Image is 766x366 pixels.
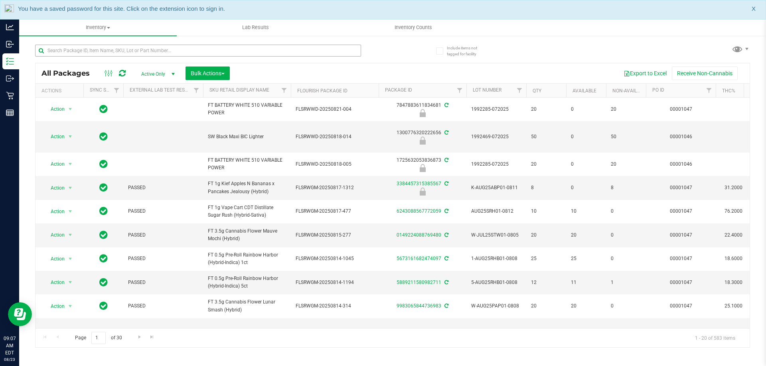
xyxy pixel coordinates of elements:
[208,298,286,313] span: FT 3.5g Cannabis Flower Lunar Smash (Hybrid)
[99,253,108,264] span: In Sync
[43,277,65,288] span: Action
[531,106,561,113] span: 20
[384,24,443,31] span: Inventory Counts
[128,231,198,239] span: PASSED
[471,133,521,141] span: 1992469-072025
[99,159,108,170] span: In Sync
[99,229,108,241] span: In Sync
[41,88,80,94] div: Actions
[611,184,641,192] span: 8
[6,40,14,48] inline-svg: Inbound
[531,133,561,141] span: 50
[571,255,601,262] span: 25
[611,255,641,262] span: 0
[190,84,203,97] a: Filter
[278,84,291,97] a: Filter
[611,160,641,168] span: 20
[571,231,601,239] span: 20
[65,104,75,115] span: select
[130,87,192,93] a: External Lab Test Result
[573,88,596,94] a: Available
[571,160,601,168] span: 0
[65,301,75,312] span: select
[99,300,108,311] span: In Sync
[128,184,198,192] span: PASSED
[4,356,16,362] p: 08/23
[672,67,738,80] button: Receive Non-Cannabis
[397,208,441,214] a: 6243088567772059
[397,181,441,186] a: 3384457315385567
[443,102,448,108] span: Sync from Compliance System
[722,88,735,94] a: THC%
[443,280,448,285] span: Sync from Compliance System
[110,84,123,97] a: Filter
[296,133,374,141] span: FLSRWWD-20250818-014
[443,157,448,163] span: Sync from Compliance System
[146,332,158,343] a: Go to the last page
[721,182,746,194] span: 31.2000
[531,160,561,168] span: 20
[43,104,65,115] span: Action
[533,88,541,94] a: Qty
[611,279,641,286] span: 1
[296,106,374,113] span: FLSRWWD-20250821-004
[65,277,75,288] span: select
[377,109,468,117] div: Launch Hold
[397,303,441,309] a: 9983065844736983
[670,232,692,238] a: 00001047
[134,332,145,343] a: Go to the next page
[296,255,374,262] span: FLSRWGM-20250814-1045
[65,159,75,170] span: select
[752,4,756,14] span: X
[443,303,448,309] span: Sync from Compliance System
[443,130,448,135] span: Sync from Compliance System
[18,5,225,12] span: You have a saved password for this site. Click on the extension icon to sign in.
[611,302,641,310] span: 0
[296,231,374,239] span: FLSRWGM-20250815-277
[296,184,374,192] span: FLSRWGM-20250817-1312
[43,253,65,264] span: Action
[65,253,75,264] span: select
[611,231,641,239] span: 0
[471,279,521,286] span: 5-AUG25RHB01-0808
[612,88,648,94] a: Non-Available
[35,45,361,57] input: Search Package ID, Item Name, SKU, Lot or Part Number...
[296,302,374,310] span: FLSRWGM-20250814-314
[721,229,746,241] span: 22.4000
[68,332,128,344] span: Page of 30
[128,207,198,215] span: PASSED
[670,280,692,285] a: 00001047
[670,256,692,261] a: 00001047
[471,231,521,239] span: W-JUL25STW01-0805
[721,206,746,217] span: 76.2000
[571,133,601,141] span: 0
[397,232,441,238] a: 0149224088769480
[473,87,501,93] a: Lot Number
[471,302,521,310] span: W-AUG25PAP01-0808
[191,70,225,76] span: Bulk Actions
[471,184,521,192] span: K-AUG25ABP01-0811
[297,88,347,94] a: Flourish Package ID
[385,87,412,93] a: Package ID
[65,182,75,194] span: select
[611,133,641,141] span: 50
[43,206,65,217] span: Action
[6,92,14,100] inline-svg: Retail
[99,277,108,288] span: In Sync
[531,255,561,262] span: 25
[670,161,692,167] a: 00001046
[471,160,521,168] span: 1992285-072025
[128,302,198,310] span: PASSED
[571,279,601,286] span: 11
[453,84,466,97] a: Filter
[611,207,641,215] span: 0
[208,275,286,290] span: FT 0.5g Pre-Roll Rainbow Harbor (Hybrid-Indica) 5ct
[43,159,65,170] span: Action
[531,302,561,310] span: 20
[377,157,468,172] div: 1725632053836873
[8,302,32,326] iframe: Resource center
[377,188,468,196] div: Launch Hold
[128,255,198,262] span: PASSED
[377,164,468,172] div: Newly Received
